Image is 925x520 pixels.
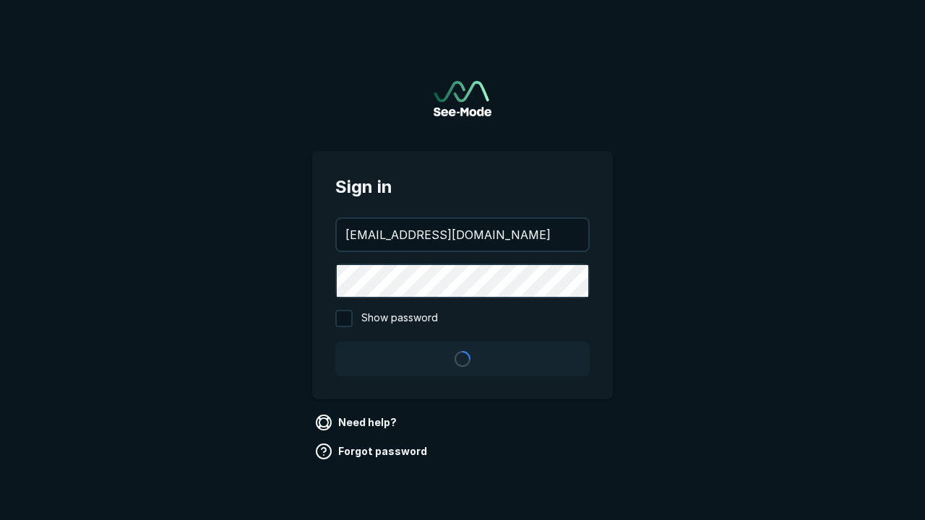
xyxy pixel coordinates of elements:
a: Forgot password [312,440,433,463]
img: See-Mode Logo [434,81,491,116]
a: Go to sign in [434,81,491,116]
span: Show password [361,310,438,327]
span: Sign in [335,174,590,200]
a: Need help? [312,411,403,434]
input: your@email.com [337,219,588,251]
